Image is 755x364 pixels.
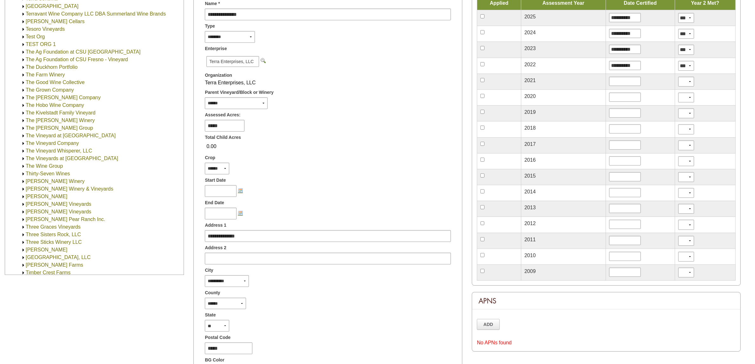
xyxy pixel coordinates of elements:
[21,133,26,138] img: Expand The Vineyard at Springfield
[21,12,26,16] img: Expand Terravant Wine Company LLC DBA Summerland Wine Brands
[26,57,128,62] a: The Ag Foundation of CSU Fresno - Vineyard
[205,80,256,85] span: Terra Enterprises, LLC
[205,72,232,79] span: Organization
[21,210,26,214] img: Expand Thompson Vineyards
[205,199,224,206] span: End Date
[26,34,45,39] a: Test Org
[524,109,536,115] span: 2019
[205,89,274,96] span: Parent Vineyard/Block or Winery
[26,255,91,260] a: [GEOGRAPHIC_DATA], LLC
[26,163,63,169] a: The Wine Group
[26,186,113,192] a: [PERSON_NAME] Winery & Vineyards
[21,164,26,169] img: Expand The Wine Group
[205,141,218,152] span: 0.00
[21,248,26,252] img: Expand Thurston Vineyard
[26,80,85,85] a: The Good Wine Collective
[205,134,241,141] span: Total Child Acres
[21,141,26,146] img: Expand The Vineyard Company
[26,179,85,184] a: [PERSON_NAME] Winery
[524,189,536,194] span: 2014
[26,118,95,123] a: The [PERSON_NAME] Winery
[21,270,26,275] img: Expand Timber Crest Farms
[205,334,231,341] span: Postal Code
[26,262,83,268] a: [PERSON_NAME] Farms
[21,240,26,245] img: Expand Three Sticks Winery LLC
[26,217,105,222] a: [PERSON_NAME] Pear Ranch Inc.
[524,30,536,35] span: 2024
[26,194,68,199] a: [PERSON_NAME]
[26,11,166,16] a: Terravant Wine Company LLC DBA Summerland Wine Brands
[524,46,536,51] span: 2023
[26,133,116,138] a: The Vineyard at [GEOGRAPHIC_DATA]
[26,239,82,245] a: Three Sticks Winery LLC
[524,173,536,179] span: 2015
[21,65,26,70] img: Expand The Duckhorn Portfolio
[205,112,240,118] span: Assessed Acres:
[21,202,26,207] img: Expand Thompson Vineyards
[26,87,74,93] a: The Grown Company
[26,140,79,146] a: The Vineyard Company
[524,14,536,19] span: 2025
[26,42,56,47] a: TEST ORG 1
[26,64,78,70] a: The Duckhorn Portfolio
[477,340,511,345] span: No APNs found
[524,205,536,210] span: 2013
[21,225,26,230] img: Expand Three Graces Vineyards
[26,148,92,153] a: The Vineyard Whisperer, LLC
[205,222,226,229] span: Address 1
[205,244,226,251] span: Address 2
[524,221,536,226] span: 2012
[26,232,81,237] a: Three Sisters Rock, LLC
[472,292,740,309] div: APNs
[26,247,68,252] a: [PERSON_NAME]
[26,110,95,115] a: The Kivelstadt Family Vineyard
[477,319,500,330] a: Add
[21,217,26,222] img: Expand Thornton Pear Ranch Inc.
[26,224,81,230] a: Three Graces Vineyards
[524,269,536,274] span: 2009
[21,156,26,161] img: Expand The Vineyards at Rancho Encinar
[21,232,26,237] img: Expand Three Sisters Rock, LLC
[26,156,118,161] a: The Vineyards at [GEOGRAPHIC_DATA]
[21,172,26,176] img: Expand Thirty-Seven Wines
[238,188,243,193] img: Choose a date
[524,141,536,147] span: 2017
[524,125,536,131] span: 2018
[21,263,26,268] img: Expand Tim Brandon Farms
[21,42,26,47] img: Expand TEST ORG 1
[21,35,26,39] img: Expand Test Org
[26,26,65,32] a: Tesoro Vineyards
[26,19,85,24] a: [PERSON_NAME] Cellars
[21,95,26,100] img: Expand The Hipp Company
[238,211,243,216] img: Choose a date
[26,209,91,214] a: [PERSON_NAME] Vineyards
[21,126,26,131] img: Expand The Sheppard Group
[26,3,79,9] a: [GEOGRAPHIC_DATA]
[21,103,26,108] img: Expand The Hobo Wine Company
[21,255,26,260] img: Expand Tierra Del Rio Vineyards, LLC
[21,118,26,123] img: Expand The Lucas Winery
[21,4,26,9] img: Expand Terrano Napa Valley
[21,179,26,184] img: Expand Thomas Coyne Winery
[21,50,26,55] img: Expand The Ag Foundation at CSU Fresno
[26,49,140,55] a: The Ag Foundation at CSU [GEOGRAPHIC_DATA]
[205,312,216,318] span: State
[21,88,26,93] img: Expand The Grown Company
[21,111,26,115] img: Expand The Kivelstadt Family Vineyard
[21,27,26,32] img: Expand Tesoro Vineyards
[205,289,220,296] span: County
[21,80,26,85] img: Expand The Good Wine Collective
[21,149,26,153] img: Expand The Vineyard Whisperer, LLC
[26,102,84,108] a: The Hobo Wine Company
[205,357,224,363] span: BG Color
[21,19,26,24] img: Expand Terrill Cellars
[21,187,26,192] img: Expand Thomas Fogarty Winery & Vineyards
[524,237,536,242] span: 2011
[206,56,259,67] span: Terra Enterprises, LLC
[26,201,91,207] a: [PERSON_NAME] Vineyards
[205,267,213,274] span: City
[26,171,70,176] a: Thirty-Seven Wines
[524,157,536,163] span: 2016
[205,45,227,52] span: Enterprise
[21,194,26,199] img: Expand Thomas Vineyards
